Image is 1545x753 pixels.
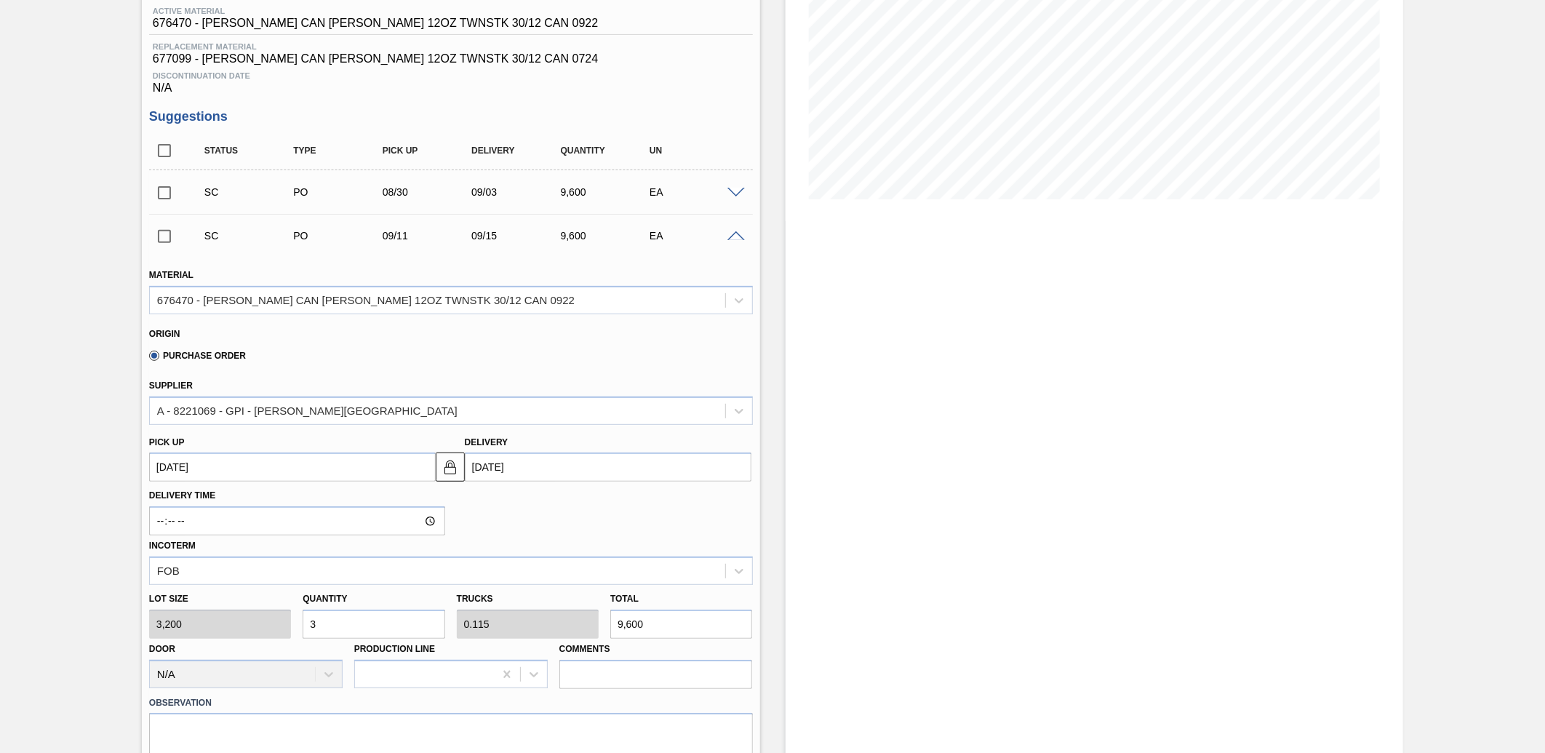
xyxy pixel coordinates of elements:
[354,644,435,654] label: Production Line
[201,146,301,156] div: Status
[303,594,347,604] label: Quantity
[153,52,749,65] span: 677099 - [PERSON_NAME] CAN [PERSON_NAME] 12OZ TWNSTK 30/12 CAN 0724
[290,146,390,156] div: Type
[157,405,458,417] div: A - 8221069 - GPI - [PERSON_NAME][GEOGRAPHIC_DATA]
[149,351,246,361] label: Purchase Order
[290,186,390,198] div: Purchase order
[610,594,639,604] label: Total
[379,146,479,156] div: Pick up
[557,186,658,198] div: 9,600
[465,437,508,447] label: Delivery
[646,186,746,198] div: EA
[201,230,301,242] div: Suggestion Created
[149,693,753,714] label: Observation
[379,186,479,198] div: 08/30/2025
[149,65,753,95] div: N/A
[379,230,479,242] div: 09/11/2025
[201,186,301,198] div: Suggestion Created
[153,7,598,15] span: Active Material
[468,230,568,242] div: 09/15/2025
[149,485,445,506] label: Delivery Time
[149,270,193,280] label: Material
[157,294,575,306] div: 676470 - [PERSON_NAME] CAN [PERSON_NAME] 12OZ TWNSTK 30/12 CAN 0922
[557,230,658,242] div: 9,600
[149,589,291,610] label: Lot size
[149,109,753,124] h3: Suggestions
[646,230,746,242] div: EA
[149,541,196,551] label: Incoterm
[557,146,658,156] div: Quantity
[149,453,436,482] input: mm/dd/yyyy
[290,230,390,242] div: Purchase order
[149,329,180,339] label: Origin
[157,565,180,577] div: FOB
[646,146,746,156] div: UN
[442,458,459,476] img: locked
[153,17,598,30] span: 676470 - [PERSON_NAME] CAN [PERSON_NAME] 12OZ TWNSTK 30/12 CAN 0922
[465,453,751,482] input: mm/dd/yyyy
[149,644,175,654] label: Door
[153,71,749,80] span: Discontinuation Date
[457,594,493,604] label: Trucks
[468,186,568,198] div: 09/03/2025
[149,381,193,391] label: Supplier
[153,42,749,51] span: Replacement Material
[149,437,185,447] label: Pick up
[468,146,568,156] div: Delivery
[559,639,753,660] label: Comments
[436,453,465,482] button: locked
